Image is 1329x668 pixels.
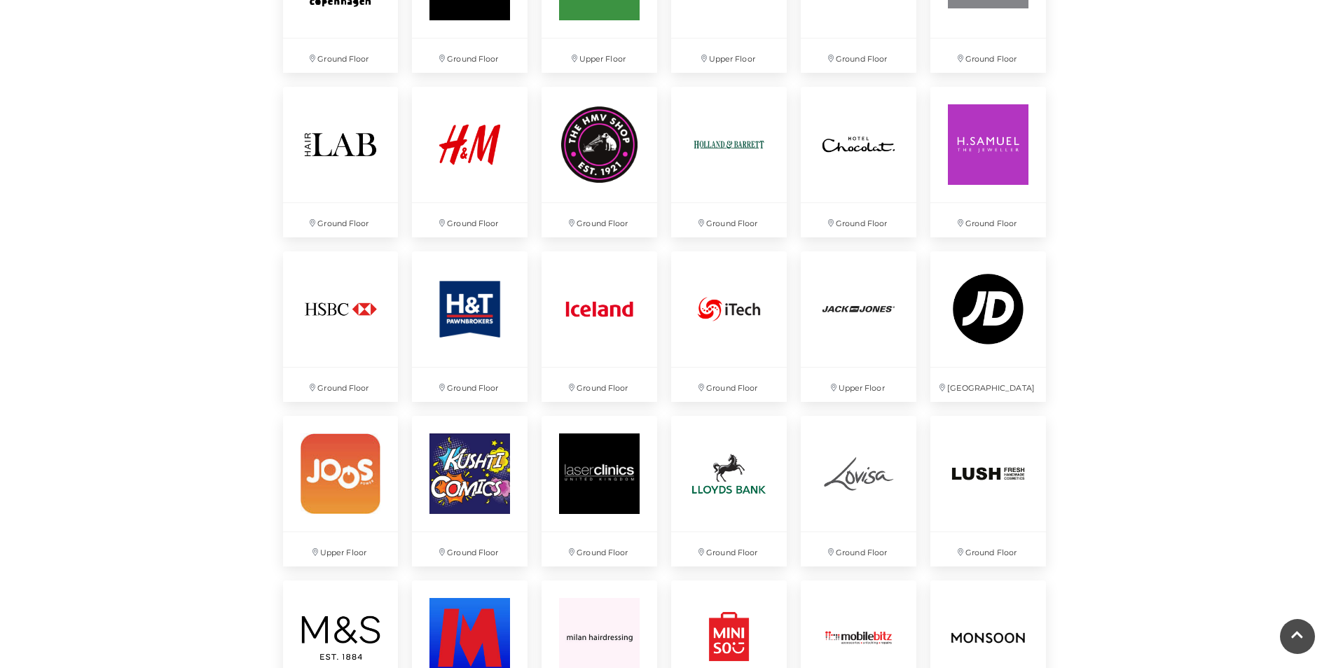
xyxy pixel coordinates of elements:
p: Ground Floor [542,203,657,237]
p: Upper Floor [671,39,787,73]
a: Ground Floor [664,80,794,244]
p: Ground Floor [542,368,657,402]
p: Ground Floor [671,368,787,402]
a: Upper Floor [794,244,923,409]
p: Upper Floor [283,532,399,566]
p: Ground Floor [283,368,399,402]
p: Ground Floor [542,532,657,566]
p: Ground Floor [671,203,787,237]
a: Laser Clinic Ground Floor [535,409,664,573]
p: [GEOGRAPHIC_DATA] [930,368,1046,402]
a: Ground Floor [405,409,535,573]
a: Ground Floor [405,244,535,409]
p: Upper Floor [801,368,916,402]
p: Ground Floor [671,532,787,566]
p: Ground Floor [801,532,916,566]
a: Ground Floor [405,80,535,244]
a: Ground Floor [664,244,794,409]
p: Upper Floor [542,39,657,73]
a: Ground Floor [276,244,406,409]
a: Ground Floor [794,409,923,573]
p: Ground Floor [801,39,916,73]
p: Ground Floor [412,532,528,566]
a: Ground Floor [276,80,406,244]
p: Ground Floor [412,368,528,402]
p: Ground Floor [412,203,528,237]
p: Ground Floor [930,203,1046,237]
a: Ground Floor [923,80,1053,244]
p: Ground Floor [283,39,399,73]
a: Upper Floor [276,409,406,573]
a: Ground Floor [535,244,664,409]
p: Ground Floor [801,203,916,237]
p: Ground Floor [412,39,528,73]
a: [GEOGRAPHIC_DATA] [923,244,1053,409]
a: Ground Floor [923,409,1053,573]
p: Ground Floor [930,532,1046,566]
img: Laser Clinic [542,416,657,531]
a: Ground Floor [535,80,664,244]
a: Ground Floor [794,80,923,244]
p: Ground Floor [930,39,1046,73]
a: Ground Floor [664,409,794,573]
p: Ground Floor [283,203,399,237]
